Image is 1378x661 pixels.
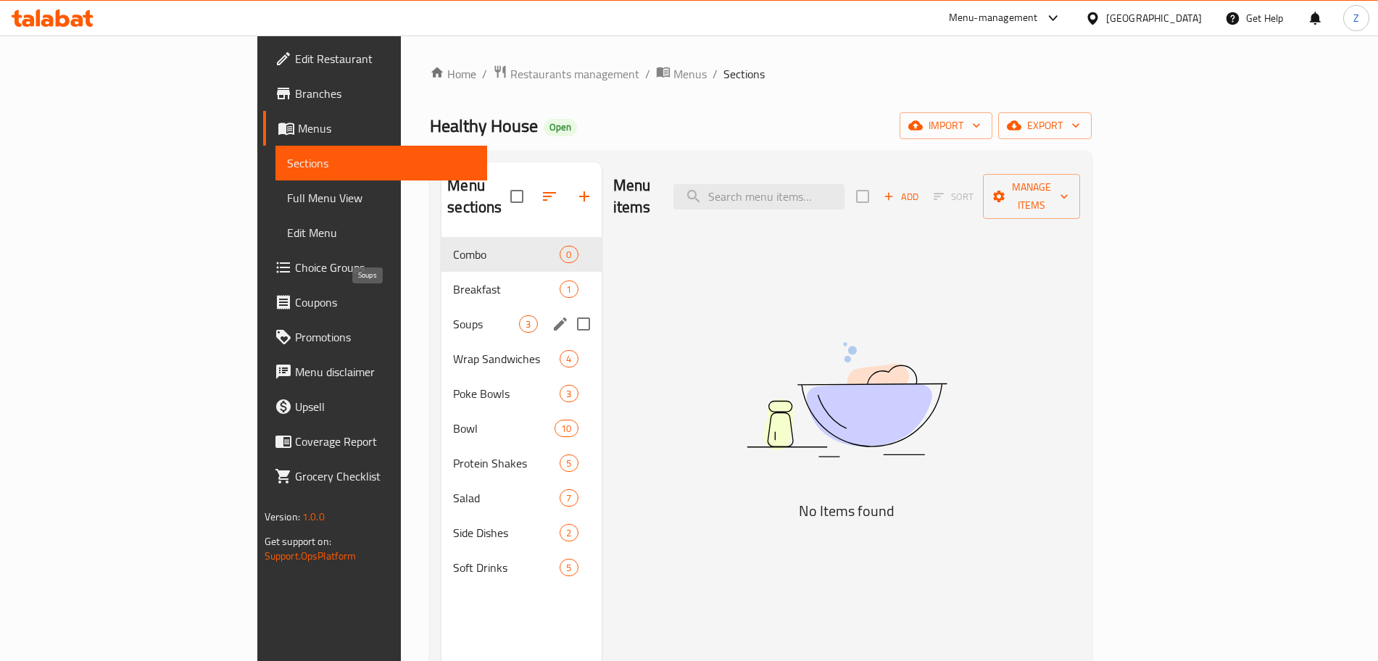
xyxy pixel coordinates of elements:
div: items [560,385,578,402]
span: 3 [520,317,536,331]
nav: Menu sections [441,231,601,591]
div: Breakfast1 [441,272,601,307]
span: Menus [298,120,476,137]
div: [GEOGRAPHIC_DATA] [1106,10,1202,26]
span: Coupons [295,294,476,311]
button: Add section [567,179,602,214]
span: Menu disclaimer [295,363,476,381]
nav: breadcrumb [430,65,1092,83]
span: Choice Groups [295,259,476,276]
span: 0 [560,248,577,262]
img: dish.svg [665,304,1028,496]
a: Branches [263,76,487,111]
span: 2 [560,526,577,540]
button: export [998,112,1092,139]
span: Soft Drinks [453,559,560,576]
span: 5 [560,457,577,470]
span: Add [881,188,921,205]
span: 1.0.0 [302,507,325,526]
button: edit [549,313,571,335]
span: Select all sections [502,181,532,212]
a: Coupons [263,285,487,320]
span: Add item [878,186,924,208]
span: Breakfast [453,280,560,298]
div: items [560,350,578,367]
div: Open [544,119,577,136]
span: Protein Shakes [453,454,560,472]
span: 5 [560,561,577,575]
span: Open [544,121,577,133]
span: Restaurants management [510,65,639,83]
span: Edit Menu [287,224,476,241]
span: 1 [560,283,577,296]
span: Soups [453,315,519,333]
span: 4 [560,352,577,366]
div: Poke Bowls3 [441,376,601,411]
div: items [560,524,578,541]
button: Add [878,186,924,208]
span: 7 [560,491,577,505]
li: / [645,65,650,83]
span: Z [1353,10,1359,26]
span: Sections [287,154,476,172]
div: Protein Shakes5 [441,446,601,481]
span: Grocery Checklist [295,467,476,485]
span: Promotions [295,328,476,346]
span: 10 [555,422,577,436]
span: Combo [453,246,560,263]
div: Side Dishes2 [441,515,601,550]
button: import [900,112,992,139]
a: Edit Menu [275,215,487,250]
div: Wrap Sandwiches4 [441,341,601,376]
span: Select section first [924,186,983,208]
span: Upsell [295,398,476,415]
span: import [911,117,981,135]
span: export [1010,117,1080,135]
li: / [713,65,718,83]
input: search [673,184,844,209]
h5: No Items found [665,499,1028,523]
a: Choice Groups [263,250,487,285]
button: Manage items [983,174,1080,219]
div: Soft Drinks5 [441,550,601,585]
span: Salad [453,489,560,507]
div: items [560,454,578,472]
div: items [555,420,578,437]
div: Bowl10 [441,411,601,446]
span: Wrap Sandwiches [453,350,560,367]
div: Salad7 [441,481,601,515]
div: items [519,315,537,333]
span: Sections [723,65,765,83]
span: Menus [673,65,707,83]
span: Manage items [995,178,1068,215]
span: Branches [295,85,476,102]
span: Full Menu View [287,189,476,207]
span: Side Dishes [453,524,560,541]
a: Upsell [263,389,487,424]
span: Version: [265,507,300,526]
a: Full Menu View [275,180,487,215]
a: Menu disclaimer [263,354,487,389]
a: Grocery Checklist [263,459,487,494]
span: Bowl [453,420,555,437]
span: 3 [560,387,577,401]
span: Coverage Report [295,433,476,450]
div: items [560,280,578,298]
span: Poke Bowls [453,385,560,402]
span: Sort sections [532,179,567,214]
div: Combo0 [441,237,601,272]
span: Edit Restaurant [295,50,476,67]
a: Restaurants management [493,65,639,83]
span: Get support on: [265,532,331,551]
a: Promotions [263,320,487,354]
a: Support.OpsPlatform [265,546,357,565]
